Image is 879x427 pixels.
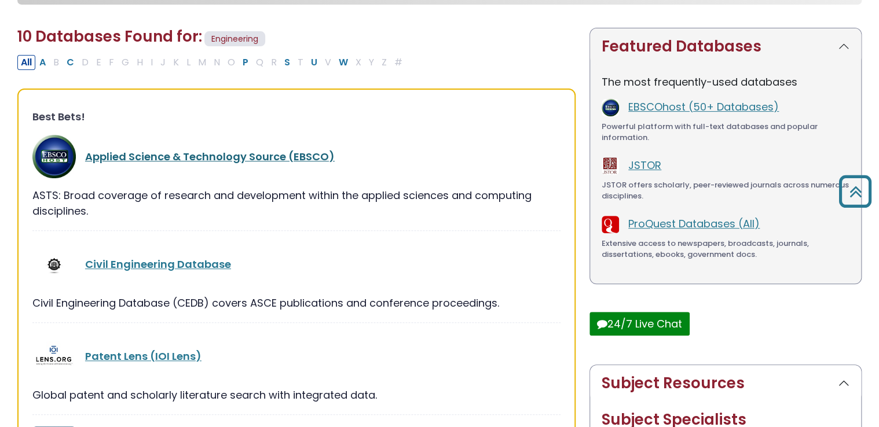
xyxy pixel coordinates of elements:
[590,28,861,65] button: Featured Databases
[32,111,561,123] h3: Best Bets!
[628,100,779,114] a: EBSCOhost (50+ Databases)
[17,55,35,70] button: All
[85,149,335,164] a: Applied Science & Technology Source (EBSCO)
[602,179,849,202] div: JSTOR offers scholarly, peer-reviewed journals across numerous disciplines.
[36,55,49,70] button: Filter Results A
[17,26,202,47] span: 10 Databases Found for:
[204,31,265,47] span: Engineering
[281,55,294,70] button: Filter Results S
[589,312,690,336] button: 24/7 Live Chat
[32,387,561,403] div: Global patent and scholarly literature search with integrated data.
[307,55,321,70] button: Filter Results U
[602,238,849,260] div: Extensive access to newspapers, broadcasts, journals, dissertations, ebooks, government docs.
[628,216,760,231] a: ProQuest Databases (All)
[85,257,231,271] a: Civil Engineering Database
[63,55,78,70] button: Filter Results C
[85,349,202,363] a: Patent Lens (IOI Lens)
[834,181,876,202] a: Back to Top
[590,365,861,402] button: Subject Resources
[17,54,407,69] div: Alpha-list to filter by first letter of database name
[602,74,849,90] p: The most frequently-used databases
[602,121,849,143] div: Powerful platform with full-text databases and popular information.
[32,187,561,219] div: ASTS: Broad coverage of research and development within the applied sciences and computing discip...
[335,55,351,70] button: Filter Results W
[628,158,661,172] a: JSTOR
[32,295,561,311] div: Civil Engineering Database (CEDB) covers ASCE publications and conference proceedings.
[239,55,252,70] button: Filter Results P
